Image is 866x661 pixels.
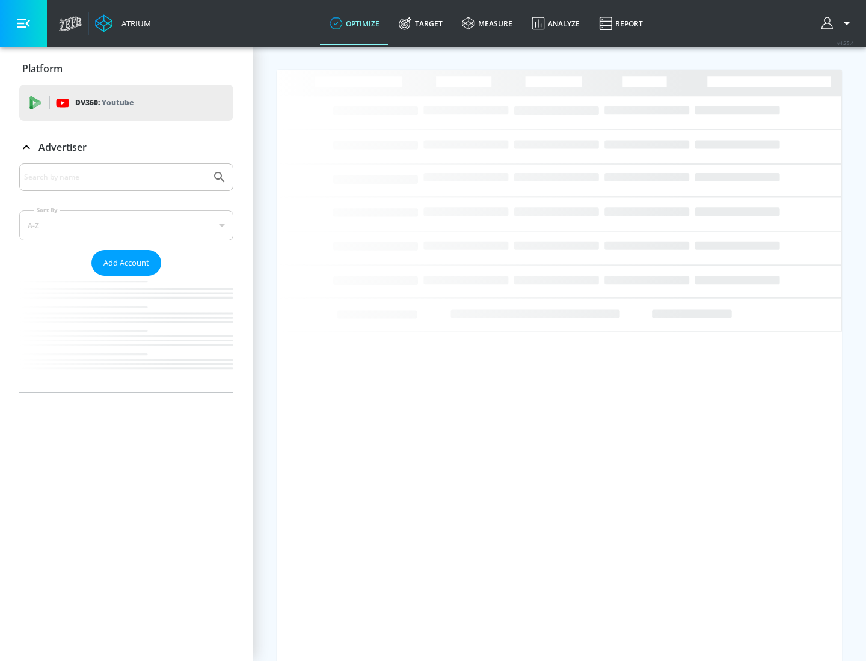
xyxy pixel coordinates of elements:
[19,85,233,121] div: DV360: Youtube
[389,2,452,45] a: Target
[95,14,151,32] a: Atrium
[75,96,134,109] p: DV360:
[38,141,87,154] p: Advertiser
[34,206,60,214] label: Sort By
[320,2,389,45] a: optimize
[103,256,149,270] span: Add Account
[91,250,161,276] button: Add Account
[19,52,233,85] div: Platform
[102,96,134,109] p: Youtube
[24,169,206,185] input: Search by name
[19,130,233,164] div: Advertiser
[522,2,589,45] a: Analyze
[19,210,233,240] div: A-Z
[19,276,233,392] nav: list of Advertiser
[452,2,522,45] a: measure
[22,62,63,75] p: Platform
[117,18,151,29] div: Atrium
[837,40,854,46] span: v 4.25.4
[19,163,233,392] div: Advertiser
[589,2,653,45] a: Report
